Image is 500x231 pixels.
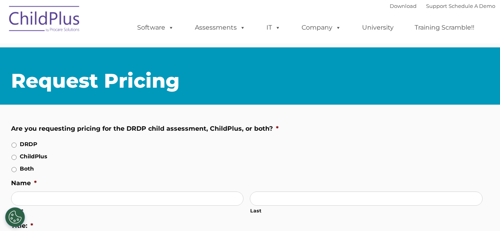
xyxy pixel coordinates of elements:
a: Assessments [187,20,253,36]
label: Name [11,179,483,188]
a: Software [129,20,182,36]
font: | [390,3,495,9]
a: Training Scramble!! [407,20,482,36]
img: ChildPlus by Procare Solutions [5,0,84,40]
label: Last [250,206,483,216]
label: DRDP [20,140,37,148]
a: IT [258,20,289,36]
label: Both [20,165,34,173]
label: First [11,206,244,216]
a: Company [294,20,349,36]
a: Support [426,3,447,9]
button: Cookies Settings [5,207,25,227]
a: Schedule A Demo [449,3,495,9]
label: Title: [11,222,483,230]
a: University [354,20,402,36]
a: Download [390,3,417,9]
span: Request Pricing [11,69,179,93]
label: ChildPlus [20,152,47,161]
label: Are you requesting pricing for the DRDP child assessment, ChildPlus, or both? [11,125,483,133]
